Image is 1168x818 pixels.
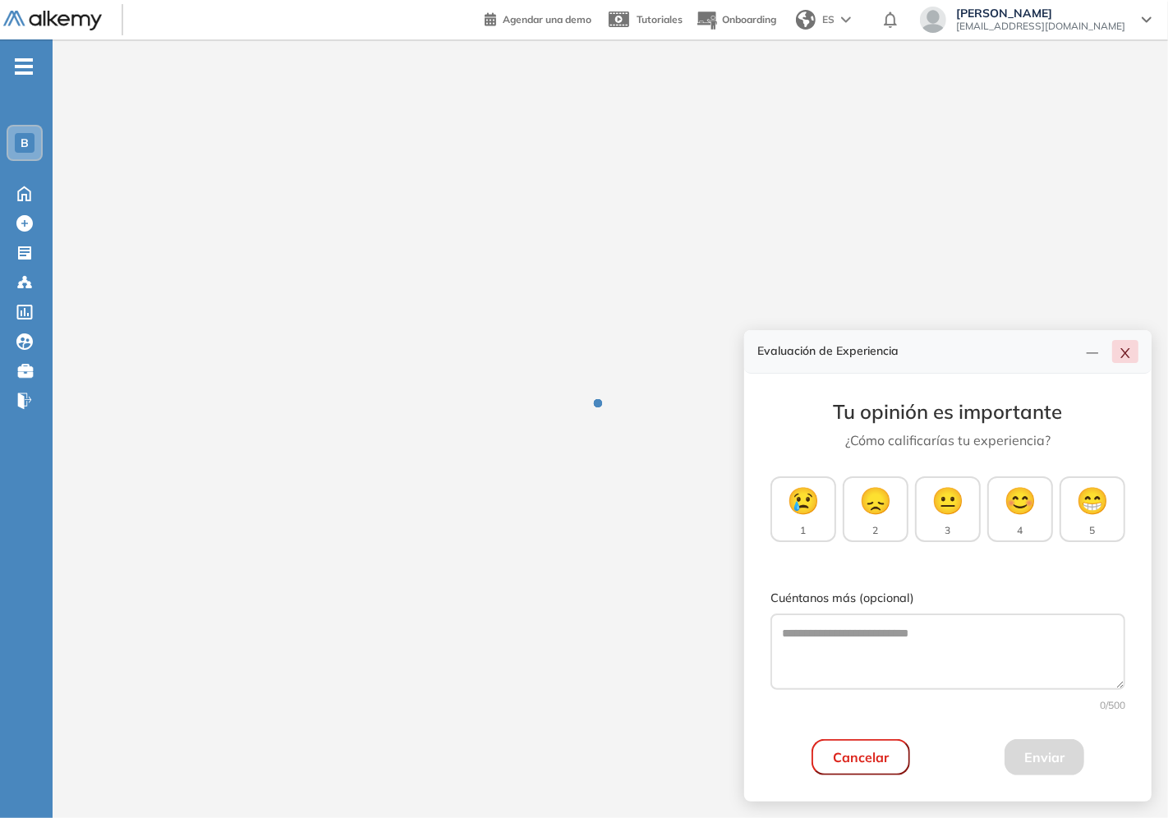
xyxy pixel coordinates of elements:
button: Enviar [1005,739,1084,775]
p: ¿Cómo calificarías tu experiencia? [770,430,1125,450]
span: Tutoriales [637,13,683,25]
img: arrow [841,16,851,23]
span: 😊 [1004,480,1037,520]
img: world [796,10,816,30]
h3: Tu opinión es importante [770,400,1125,424]
button: 😐3 [915,476,981,542]
button: Onboarding [696,2,776,38]
img: Logo [3,11,102,31]
h4: Evaluación de Experiencia [757,344,1079,358]
button: 😢1 [770,476,836,542]
button: 😁5 [1060,476,1125,542]
span: line [1086,347,1099,360]
a: Agendar una demo [485,8,591,28]
div: 0 /500 [770,698,1125,713]
span: 4 [1018,523,1023,538]
span: Agendar una demo [503,13,591,25]
button: line [1079,340,1106,363]
span: 5 [1090,523,1096,538]
span: 😞 [859,480,892,520]
span: 3 [945,523,951,538]
button: 😞2 [843,476,908,542]
span: ES [822,12,835,27]
span: 😐 [931,480,964,520]
span: 1 [801,523,807,538]
label: Cuéntanos más (opcional) [770,590,1125,608]
span: [PERSON_NAME] [956,7,1125,20]
button: Cancelar [812,739,910,775]
span: 😢 [787,480,820,520]
button: 😊4 [987,476,1053,542]
span: [EMAIL_ADDRESS][DOMAIN_NAME] [956,20,1125,33]
span: 2 [873,523,879,538]
span: B [21,136,29,149]
button: close [1112,340,1138,363]
span: Onboarding [722,13,776,25]
i: - [15,65,33,68]
span: close [1119,347,1132,360]
span: 😁 [1076,480,1109,520]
